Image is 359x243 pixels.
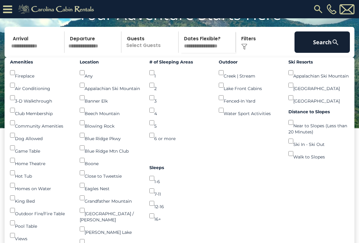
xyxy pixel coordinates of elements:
[149,67,210,79] div: 1
[80,167,140,179] div: Close to Tweetsie
[80,204,140,223] div: [GEOGRAPHIC_DATA] / [PERSON_NAME]
[80,142,140,154] div: Blue Ridge Mtn Club
[325,4,338,14] a: [PHONE_NUMBER]
[241,44,247,50] img: filter--v1.png
[288,116,349,135] div: Near to Slopes (Less than 20 Minutes)
[149,210,210,222] div: 16+
[10,129,71,142] div: Dog Allowed
[219,104,279,117] div: Water Sport Activities
[10,154,71,167] div: Home Theatre
[10,142,71,154] div: Game Table
[288,67,349,79] div: Appalachian Ski Mountain
[80,79,140,92] div: Appalachian Ski Mountain
[80,104,140,117] div: Beech Mountain
[288,59,349,65] label: Ski Resorts
[219,79,279,92] div: Lake Front Cabins
[10,167,71,179] div: Hot Tub
[288,135,349,147] div: Ski In - Ski Out
[295,31,350,53] button: Search
[10,217,71,229] div: Pool Table
[123,31,178,53] p: Select Guests
[10,59,71,65] label: Amenities
[288,109,349,115] label: Distance to Slopes
[219,67,279,79] div: Creek | Stream
[80,117,140,129] div: Blowing Rock
[149,92,210,104] div: 3
[288,92,349,104] div: [GEOGRAPHIC_DATA]
[149,172,210,185] div: 1-6
[149,165,210,171] label: Sleeps
[80,179,140,192] div: Eagles Nest
[149,197,210,210] div: 12-16
[80,192,140,204] div: Grandfather Mountain
[80,92,140,104] div: Banner Elk
[149,104,210,117] div: 4
[80,67,140,79] div: Any
[313,4,324,15] img: search-regular.svg
[149,59,210,65] label: # of Sleeping Areas
[10,117,71,129] div: Community Amenities
[10,192,71,204] div: King Bed
[10,104,71,117] div: Club Membership
[149,129,210,142] div: 6 or more
[149,185,210,197] div: 7-11
[332,38,339,46] img: search-regular-white.png
[80,59,140,65] label: Location
[149,117,210,129] div: 5
[288,147,349,160] div: Walk to Slopes
[10,204,71,217] div: Outdoor Fire/Fire Table
[149,79,210,92] div: 2
[80,154,140,167] div: Boone
[15,3,99,15] img: Khaki-logo.png
[219,92,279,104] div: Fenced-In Yard
[10,67,71,79] div: Fireplace
[80,223,140,235] div: [PERSON_NAME] Lake
[10,229,71,242] div: Views
[219,59,279,65] label: Outdoor
[10,79,71,92] div: Air Conditioning
[288,79,349,92] div: [GEOGRAPHIC_DATA]
[80,129,140,142] div: Blue Ridge Pkwy
[5,4,354,23] h1: Your Adventure Starts Here
[10,92,71,104] div: 3-D Walkthrough
[10,179,71,192] div: Homes on Water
